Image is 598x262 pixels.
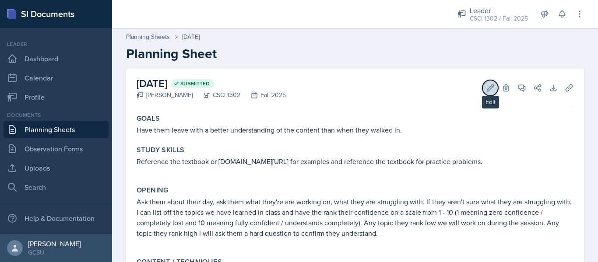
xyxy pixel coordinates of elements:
div: [DATE] [182,32,200,42]
div: CSCI 1302 / Fall 2025 [470,14,528,23]
a: Planning Sheets [4,121,109,138]
a: Observation Forms [4,140,109,157]
a: Dashboard [4,50,109,67]
a: Calendar [4,69,109,87]
p: Ask them about their day, ask them what they're are working on, what they are struggling with. If... [137,196,573,238]
a: Uploads [4,159,109,177]
div: [PERSON_NAME] [137,91,193,100]
a: Search [4,178,109,196]
label: Goals [137,114,160,123]
div: Help & Documentation [4,210,109,227]
div: GCSU [28,248,81,257]
button: Edit [482,80,498,96]
p: Have them leave with a better understanding of the content than when they walked in. [137,125,573,135]
div: Leader [470,5,528,16]
label: Opening [137,186,169,195]
div: Fall 2025 [240,91,286,100]
div: CSCI 1302 [193,91,240,100]
label: Study Skills [137,146,185,154]
div: [PERSON_NAME] [28,239,81,248]
p: Reference the textbook or [DOMAIN_NAME][URL] for examples and reference the textbook for practice... [137,156,573,167]
h2: Planning Sheet [126,46,584,62]
span: Submitted [180,80,210,87]
div: Leader [4,40,109,48]
div: Documents [4,111,109,119]
h2: [DATE] [137,76,286,91]
a: Planning Sheets [126,32,170,42]
a: Profile [4,88,109,106]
